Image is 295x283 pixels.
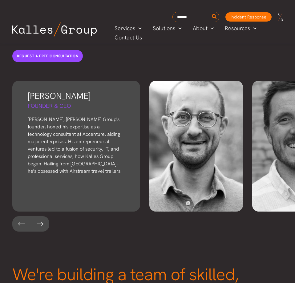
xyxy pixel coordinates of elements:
[211,12,218,22] button: Search
[250,24,257,33] span: Menu Toggle
[12,22,97,37] img: Kalles Group
[109,24,147,33] a: ServicesMenu Toggle
[115,24,135,33] span: Services
[175,24,182,33] span: Menu Toggle
[225,24,250,33] span: Resources
[208,24,214,33] span: Menu Toggle
[147,24,187,33] a: SolutionsMenu Toggle
[219,24,262,33] a: ResourcesMenu Toggle
[28,90,125,102] h3: [PERSON_NAME]
[225,12,272,22] a: Incident Response
[12,50,83,62] a: Request a free consultation
[28,102,125,110] h5: Founder & CEO
[109,23,289,42] nav: Primary Site Navigation
[115,33,142,42] span: Contact Us
[187,24,220,33] a: AboutMenu Toggle
[17,54,78,59] span: Request a free consultation
[28,116,125,175] p: [PERSON_NAME], [PERSON_NAME] Group's founder, honed his expertise as a technology consultant at A...
[109,33,148,42] a: Contact Us
[193,24,208,33] span: About
[153,24,175,33] span: Solutions
[135,24,142,33] span: Menu Toggle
